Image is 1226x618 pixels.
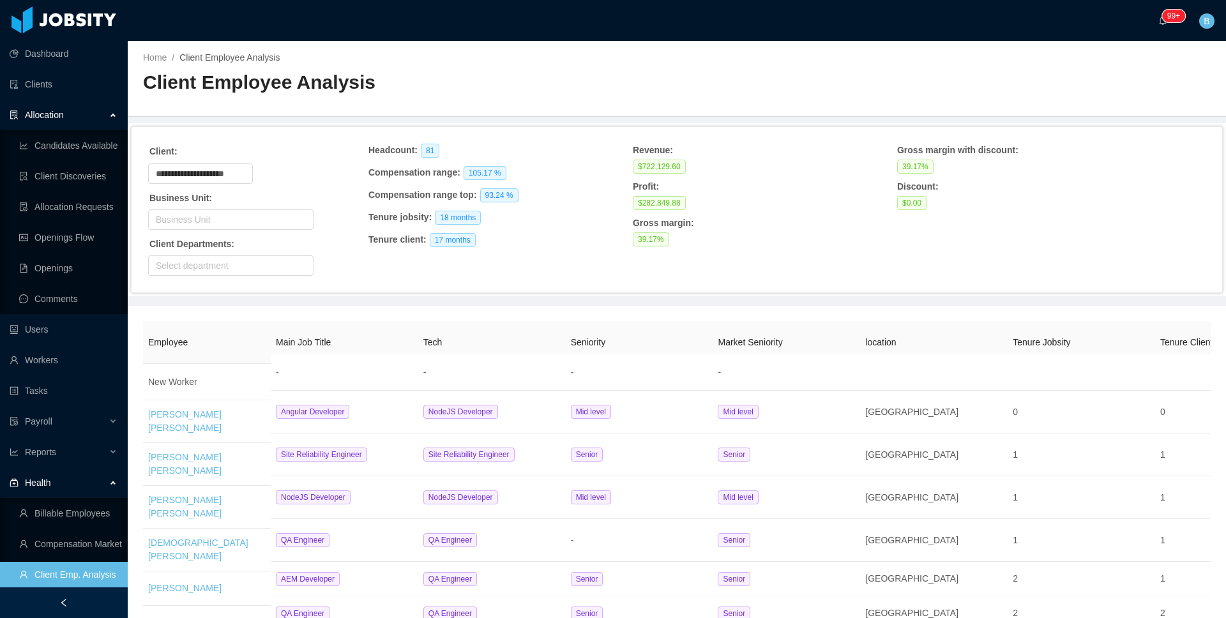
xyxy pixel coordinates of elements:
a: Client Employee Analysis [179,52,280,63]
a: icon: line-chartCandidates Available [19,133,117,158]
span: - [571,535,574,545]
span: Senior [718,448,750,462]
span: [GEOGRAPHIC_DATA] [865,535,958,545]
span: [GEOGRAPHIC_DATA] [865,449,958,460]
span: QA Engineer [423,533,477,547]
span: $722,129.60 [633,160,686,174]
span: 1 [1013,449,1018,460]
a: icon: idcardOpenings Flow [19,225,117,250]
span: 1 [1160,449,1165,460]
a: icon: messageComments [19,286,117,312]
span: Mid level [718,405,758,419]
span: $0.00 [897,196,927,210]
strong: Tenure jobsity : [368,212,432,222]
span: 93.24 % [480,188,518,202]
span: Mid level [718,490,758,504]
h2: Client Employee Analysis [143,70,677,96]
a: icon: file-doneAllocation Requests [19,194,117,220]
span: AEM Developer [276,572,340,586]
i: icon: bell [1158,16,1167,25]
a: [PERSON_NAME] [PERSON_NAME] [148,452,222,476]
a: icon: profileTasks [10,378,117,403]
span: Senior [718,572,750,586]
a: icon: userClient Emp. Analysis [19,562,117,587]
a: icon: file-searchClient Discoveries [19,163,117,189]
a: icon: userBillable Employees [19,501,117,526]
span: Tenure Jobsity [1013,337,1070,347]
strong: Client Departments: [149,239,234,249]
span: 18 months [435,211,481,225]
a: icon: userCompensation Market [19,531,117,557]
span: Employee [148,337,188,347]
span: [GEOGRAPHIC_DATA] [865,573,958,584]
span: [GEOGRAPHIC_DATA] [865,608,958,618]
sup: 245 [1162,10,1185,22]
span: - [718,367,721,377]
i: icon: solution [10,110,19,119]
span: Angular Developer [276,405,349,419]
span: Mid level [571,490,611,504]
strong: Client: [149,146,178,156]
strong: Headcount : [368,145,418,155]
span: 17 months [430,233,476,247]
span: 81 [421,144,439,158]
span: 1 [1013,492,1018,502]
span: Payroll [25,416,52,426]
span: NodeJS Developer [423,405,498,419]
span: 1 [1160,573,1165,584]
strong: Compensation range : [368,167,460,177]
span: 39.17 % [633,232,669,246]
span: Senior [571,448,603,462]
i: icon: medicine-box [10,478,19,487]
span: QA Engineer [276,533,329,547]
a: icon: pie-chartDashboard [10,41,117,66]
a: icon: userWorkers [10,347,117,373]
span: - [276,367,279,377]
span: Tenure Client [1160,337,1213,347]
span: Health [25,478,50,488]
span: Tech [423,337,443,347]
span: / [172,52,174,63]
a: [PERSON_NAME] [PERSON_NAME] [148,495,222,518]
span: Site Reliability Engineer [276,448,367,462]
span: 2 [1013,608,1018,618]
span: - [423,367,427,377]
span: 1 [1160,535,1165,545]
span: Site Reliability Engineer [423,448,515,462]
span: NodeJS Developer [423,490,498,504]
div: Select department [156,259,300,272]
a: [PERSON_NAME] [PERSON_NAME] [148,409,222,433]
span: location [865,337,896,347]
span: $282,849.88 [633,196,686,210]
a: icon: auditClients [10,72,117,97]
a: [PERSON_NAME] [148,583,222,593]
span: Market Seniority [718,337,782,347]
a: Home [143,52,167,63]
span: Senior [718,533,750,547]
strong: Tenure client : [368,234,427,245]
a: [DEMOGRAPHIC_DATA][PERSON_NAME] [148,538,248,561]
span: 2 [1013,573,1018,584]
strong: Compensation range top : [368,190,477,200]
span: Reports [25,447,56,457]
span: Main Job Title [276,337,331,347]
a: icon: robotUsers [10,317,117,342]
span: 39.17 % [897,160,934,174]
strong: Gross margin : [633,218,694,228]
span: Mid level [571,405,611,419]
span: New Worker [148,377,197,387]
span: [GEOGRAPHIC_DATA] [865,492,958,502]
span: 1 [1160,492,1165,502]
span: [GEOGRAPHIC_DATA] [865,407,958,417]
strong: Profit : [633,181,659,192]
div: Business Unit [156,213,300,226]
span: Senior [571,572,603,586]
a: icon: file-textOpenings [19,255,117,281]
span: 0 [1160,407,1165,417]
i: icon: file-protect [10,417,19,426]
span: Seniority [571,337,605,347]
span: 2 [1160,608,1165,618]
span: - [571,367,574,377]
strong: Discount : [897,181,939,192]
strong: Gross margin with discount : [897,145,1018,155]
